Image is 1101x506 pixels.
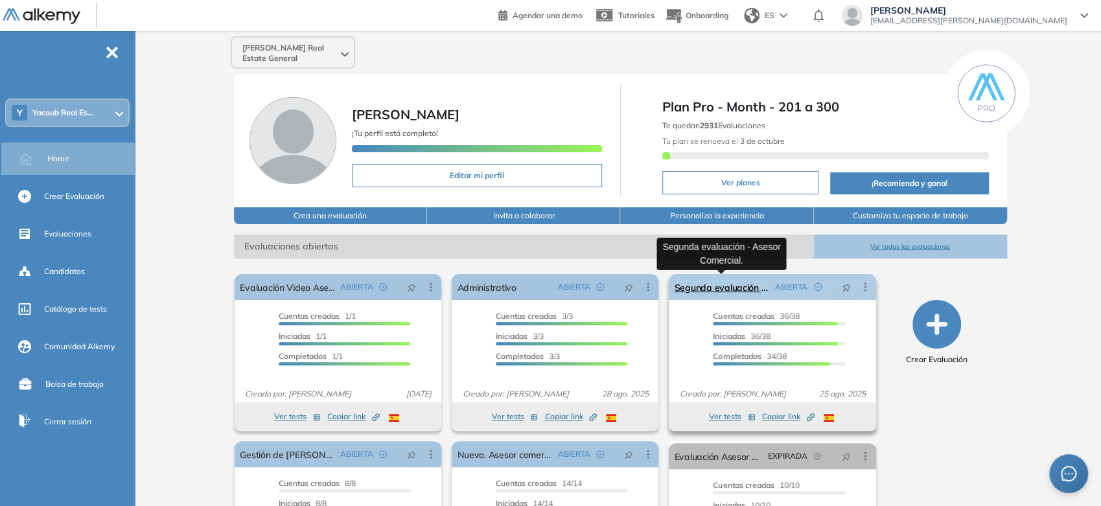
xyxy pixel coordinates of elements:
span: [EMAIL_ADDRESS][PERSON_NAME][DOMAIN_NAME] [870,16,1067,26]
span: pushpin [624,449,633,459]
span: Cuentas creadas [496,311,557,321]
span: 3/3 [496,311,573,321]
button: Ver tests [491,409,538,424]
span: Iniciadas [496,331,527,341]
span: 34/38 [713,351,786,361]
button: Personaliza la experiencia [620,207,813,224]
button: Crea una evaluación [234,207,427,224]
span: check-circle [596,450,604,458]
img: Logo [3,8,80,25]
span: Home [47,153,69,165]
span: Copiar link [327,411,380,422]
span: 8/8 [279,478,356,488]
button: Copiar link [762,409,815,424]
button: pushpin [614,444,643,465]
span: Cerrar sesión [44,416,91,428]
span: Plan Pro - Month - 201 a 300 [662,97,989,117]
span: [PERSON_NAME] [352,106,459,122]
span: ABIERTA [557,281,590,293]
span: Tutoriales [618,10,655,20]
span: 1/1 [279,311,356,321]
span: ABIERTA [340,448,373,460]
img: arrow [780,13,787,18]
button: pushpin [614,277,643,297]
img: world [744,8,759,23]
span: Agendar una demo [513,10,583,20]
span: 28 ago. 2025 [596,388,653,400]
span: [PERSON_NAME] Real Estate General [242,43,338,63]
span: field-time [814,452,822,460]
span: pushpin [842,282,851,292]
button: Ver tests [709,409,756,424]
span: ES [765,10,774,21]
span: ABIERTA [775,281,807,293]
span: check-circle [379,283,387,291]
span: Evaluaciones abiertas [234,235,813,259]
span: 14/14 [496,478,582,488]
span: Tu plan se renueva el [662,136,785,146]
button: Crear Evaluación [906,300,968,365]
span: 1/1 [279,331,327,341]
span: Completados [713,351,761,361]
button: Copiar link [544,409,597,424]
a: Administrativo [457,274,516,300]
button: Invita a colaborar [427,207,620,224]
span: pushpin [407,282,416,292]
span: 3/3 [496,331,544,341]
span: Bolsa de trabajo [45,378,104,390]
span: check-circle [596,283,604,291]
a: Nuevo. Asesor comercial [457,441,552,467]
b: 3 de octubre [738,136,785,146]
a: Evaluación Asesor Comercial [674,443,762,469]
span: Cuentas creadas [713,480,774,490]
span: Onboarding [686,10,728,20]
span: 3/3 [496,351,560,361]
span: Crear Evaluación [44,190,104,202]
span: check-circle [379,450,387,458]
button: pushpin [397,277,426,297]
span: Y [17,108,23,118]
span: pushpin [624,282,633,292]
span: Completados [496,351,544,361]
button: Copiar link [327,409,380,424]
button: Editar mi perfil [352,164,602,187]
span: pushpin [842,451,851,461]
span: ABIERTA [340,281,373,293]
span: 36/38 [713,311,799,321]
img: Foto de perfil [249,97,336,184]
a: Segunda evaluación - Asesor Comercial. [674,274,769,300]
a: Evaluación Video Asesor Comercial [240,274,335,300]
span: Catálogo de tests [44,303,107,315]
span: Cuentas creadas [713,311,774,321]
button: Customiza tu espacio de trabajo [814,207,1007,224]
img: ESP [824,414,834,422]
button: pushpin [397,444,426,465]
button: Onboarding [665,2,728,30]
span: ¡Tu perfil está completo! [352,128,438,138]
span: Copiar link [762,411,815,422]
button: pushpin [832,277,861,297]
span: Creado por: [PERSON_NAME] [674,388,791,400]
button: ¡Recomienda y gana! [830,172,989,194]
button: Ver todas las evaluaciones [814,235,1007,259]
span: Cuentas creadas [279,478,340,488]
span: 10/10 [713,480,799,490]
span: 25 ago. 2025 [814,388,871,400]
span: [DATE] [400,388,436,400]
button: pushpin [832,446,861,466]
span: Cuentas creadas [279,311,340,321]
span: 1/1 [279,351,343,361]
span: Candidatos [44,266,85,277]
span: EXPIRADA [768,450,807,462]
span: Crear Evaluación [906,354,968,365]
span: check-circle [814,283,822,291]
b: 2931 [700,121,718,130]
div: Segunda evaluación - Asesor Comercial. [656,237,786,270]
span: 36/38 [713,331,770,341]
img: ESP [606,414,616,422]
span: message [1061,466,1076,481]
span: Creado por: [PERSON_NAME] [457,388,574,400]
span: ABIERTA [557,448,590,460]
span: Comunidad Alkemy [44,341,115,352]
a: Agendar una demo [498,6,583,22]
